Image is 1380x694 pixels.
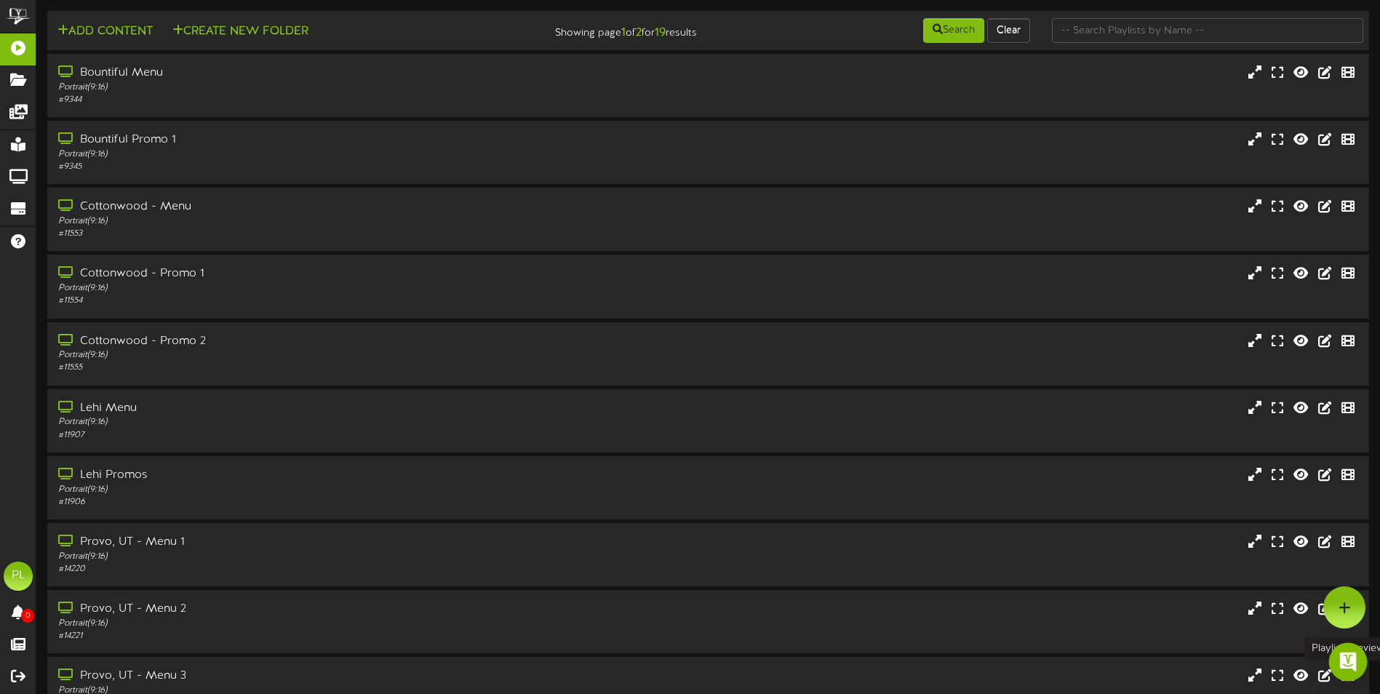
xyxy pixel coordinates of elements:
button: Add Content [53,23,157,41]
div: Portrait ( 9:16 ) [58,282,587,295]
div: Portrait ( 9:16 ) [58,148,587,161]
div: # 9344 [58,94,587,106]
strong: 2 [636,26,642,39]
div: Portrait ( 9:16 ) [58,81,587,94]
button: Search [923,18,984,43]
strong: 1 [621,26,626,39]
div: # 11553 [58,228,587,240]
div: Lehi Menu [58,400,587,417]
div: Portrait ( 9:16 ) [58,618,587,630]
div: Lehi Promos [58,467,587,484]
input: -- Search Playlists by Name -- [1052,18,1363,43]
div: Provo, UT - Menu 1 [58,534,587,551]
span: 0 [21,609,34,623]
div: Portrait ( 9:16 ) [58,551,587,563]
div: Cottonwood - Menu [58,199,587,215]
div: # 11554 [58,295,587,307]
strong: 19 [655,26,666,39]
div: # 14221 [58,630,587,642]
div: # 14220 [58,563,587,575]
div: Cottonwood - Promo 2 [58,333,587,350]
div: Portrait ( 9:16 ) [58,349,587,362]
div: Provo, UT - Menu 3 [58,668,587,685]
div: Portrait ( 9:16 ) [58,484,587,496]
div: Open Intercom Messenger [1329,643,1368,682]
div: # 11906 [58,496,587,508]
div: # 11907 [58,429,587,442]
div: Bountiful Promo 1 [58,132,587,148]
button: Create New Folder [168,23,313,41]
div: # 11555 [58,362,587,374]
div: Portrait ( 9:16 ) [58,215,587,228]
div: Bountiful Menu [58,65,587,81]
div: PL [4,562,33,591]
div: Showing page of for results [486,17,708,41]
div: Provo, UT - Menu 2 [58,601,587,618]
div: Portrait ( 9:16 ) [58,416,587,428]
div: Cottonwood - Promo 1 [58,266,587,282]
button: Clear [987,18,1030,43]
div: # 9345 [58,161,587,173]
